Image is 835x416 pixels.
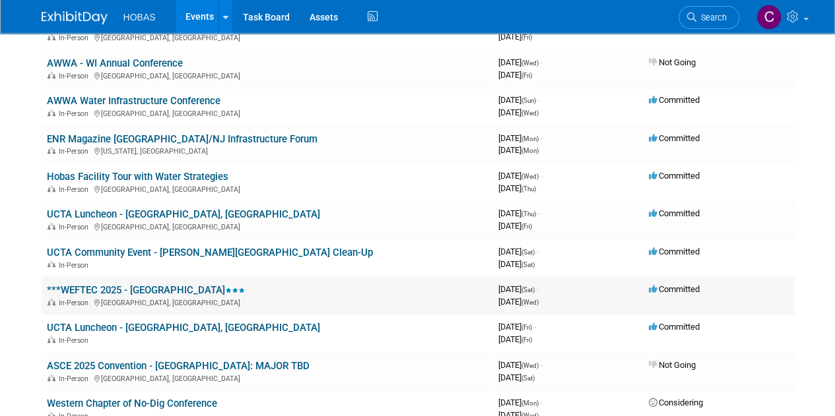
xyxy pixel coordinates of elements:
[47,372,488,383] div: [GEOGRAPHIC_DATA], [GEOGRAPHIC_DATA]
[47,398,217,409] a: Western Chapter of No-Dig Conference
[48,72,55,78] img: In-Person Event
[498,221,532,231] span: [DATE]
[47,183,488,194] div: [GEOGRAPHIC_DATA], [GEOGRAPHIC_DATA]
[59,336,92,345] span: In-Person
[47,145,488,156] div: [US_STATE], [GEOGRAPHIC_DATA]
[42,11,108,24] img: ExhibitDay
[498,259,535,269] span: [DATE]
[47,133,317,145] a: ENR Magazine [GEOGRAPHIC_DATA]/NJ Infrastructure Forum
[47,70,488,80] div: [GEOGRAPHIC_DATA], [GEOGRAPHIC_DATA]
[521,109,539,117] span: (Wed)
[649,208,700,218] span: Committed
[123,12,156,22] span: HOBAS
[649,57,696,67] span: Not Going
[498,322,536,332] span: [DATE]
[498,70,532,80] span: [DATE]
[521,299,539,306] span: (Wed)
[498,32,532,42] span: [DATE]
[48,261,55,268] img: In-Person Event
[521,223,532,230] span: (Fri)
[537,284,539,294] span: -
[521,97,536,104] span: (Sun)
[521,173,539,180] span: (Wed)
[521,324,532,331] span: (Fri)
[498,171,543,181] span: [DATE]
[59,185,92,194] span: In-Person
[59,261,92,270] span: In-Person
[59,223,92,231] span: In-Person
[521,135,539,142] span: (Mon)
[48,223,55,229] img: In-Person Event
[521,336,532,343] span: (Fri)
[47,32,488,42] div: [GEOGRAPHIC_DATA], [GEOGRAPHIC_DATA]
[59,34,92,42] span: In-Person
[649,398,703,407] span: Considering
[47,247,373,258] a: UCTA Community Event - [PERSON_NAME][GEOGRAPHIC_DATA] Clean-Up
[47,322,320,334] a: UCTA Luncheon - [GEOGRAPHIC_DATA], [GEOGRAPHIC_DATA]
[48,374,55,381] img: In-Person Event
[48,336,55,343] img: In-Person Event
[59,72,92,80] span: In-Person
[47,107,488,118] div: [GEOGRAPHIC_DATA], [GEOGRAPHIC_DATA]
[649,95,700,105] span: Committed
[498,107,539,117] span: [DATE]
[47,57,183,69] a: AWWA - WI Annual Conference
[541,360,543,370] span: -
[521,59,539,67] span: (Wed)
[541,171,543,181] span: -
[649,171,700,181] span: Committed
[498,145,539,155] span: [DATE]
[521,147,539,154] span: (Mon)
[498,297,539,307] span: [DATE]
[498,208,540,218] span: [DATE]
[47,208,320,220] a: UCTA Luncheon - [GEOGRAPHIC_DATA], [GEOGRAPHIC_DATA]
[498,57,543,67] span: [DATE]
[538,208,540,218] span: -
[48,109,55,116] img: In-Person Event
[48,147,55,154] img: In-Person Event
[521,362,539,369] span: (Wed)
[47,221,488,231] div: [GEOGRAPHIC_DATA], [GEOGRAPHIC_DATA]
[534,322,536,332] span: -
[541,398,543,407] span: -
[59,147,92,156] span: In-Person
[47,171,228,183] a: Hobas Facility Tour with Water Strategies
[48,185,55,192] img: In-Person Event
[59,374,92,383] span: In-Person
[649,360,696,370] span: Not Going
[521,185,536,193] span: (Thu)
[537,247,539,256] span: -
[498,360,543,370] span: [DATE]
[521,72,532,79] span: (Fri)
[649,322,700,332] span: Committed
[521,286,535,293] span: (Sat)
[48,299,55,305] img: In-Person Event
[521,261,535,268] span: (Sat)
[498,133,543,143] span: [DATE]
[498,247,539,256] span: [DATE]
[756,5,782,30] img: Cole Grinnell
[541,57,543,67] span: -
[47,297,488,307] div: [GEOGRAPHIC_DATA], [GEOGRAPHIC_DATA]
[498,398,543,407] span: [DATE]
[649,247,700,256] span: Committed
[498,183,536,193] span: [DATE]
[59,299,92,307] span: In-Person
[521,249,535,256] span: (Sat)
[521,34,532,41] span: (Fri)
[679,6,739,29] a: Search
[498,372,535,382] span: [DATE]
[48,34,55,40] img: In-Person Event
[59,109,92,118] span: In-Person
[47,95,220,107] a: AWWA Water Infrastructure Conference
[521,210,536,218] span: (Thu)
[649,284,700,294] span: Committed
[696,13,727,22] span: Search
[521,400,539,407] span: (Mon)
[498,334,532,344] span: [DATE]
[538,95,540,105] span: -
[498,95,540,105] span: [DATE]
[47,284,245,296] a: ***WEFTEC 2025 - [GEOGRAPHIC_DATA]
[521,374,535,382] span: (Sat)
[541,133,543,143] span: -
